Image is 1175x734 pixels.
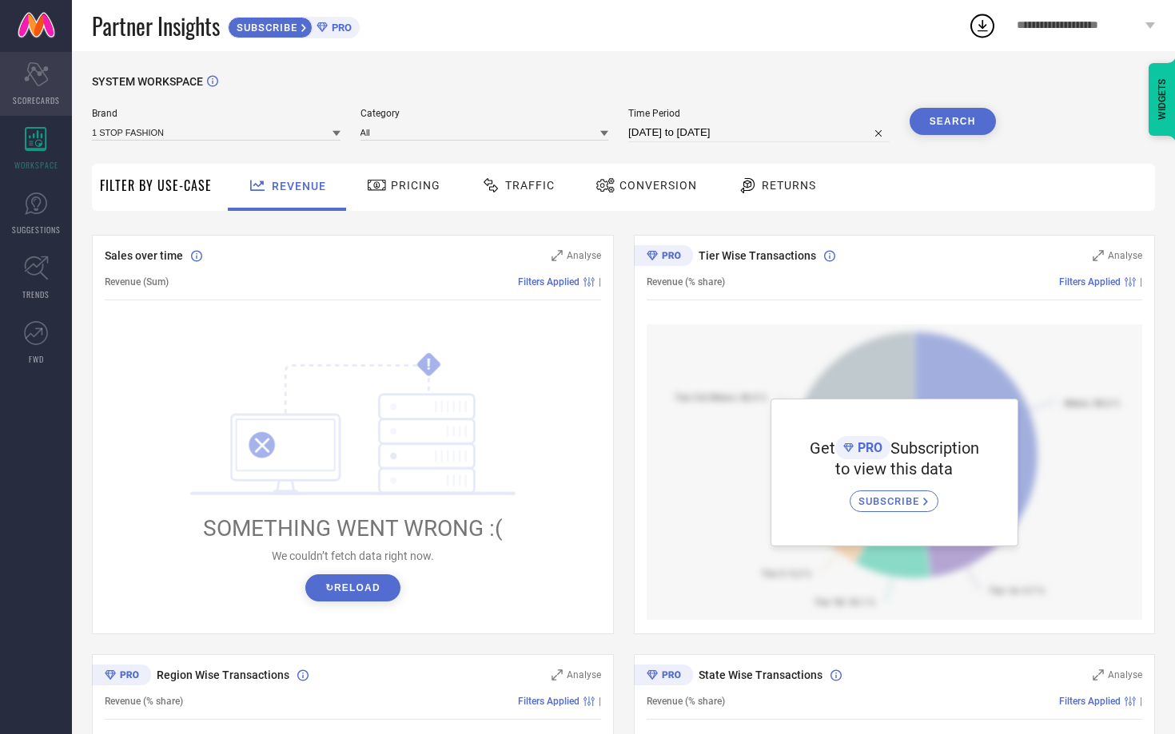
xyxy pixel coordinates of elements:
svg: Zoom [1093,669,1104,680]
span: Returns [762,179,816,192]
span: SOMETHING WENT WRONG :( [203,515,503,542]
span: TRENDS [22,288,50,300]
a: SUBSCRIBEPRO [228,13,360,38]
span: Partner Insights [92,10,220,42]
span: | [599,696,601,707]
span: | [599,276,601,288]
span: Filters Applied [1059,276,1121,288]
span: State Wise Transactions [699,669,822,681]
a: SUBSCRIBE [850,478,938,512]
button: ↻Reload [305,574,400,601]
span: Analyse [1108,250,1142,261]
button: Search [910,108,996,135]
span: Region Wise Transactions [157,669,289,681]
tspan: ! [427,355,431,374]
span: Analyse [567,250,601,261]
span: Filters Applied [1059,696,1121,707]
div: Premium [92,665,151,688]
span: Category [360,108,609,119]
div: Premium [634,245,693,269]
span: Filter By Use-Case [100,176,212,195]
span: SCORECARDS [13,94,60,106]
span: Analyse [567,669,601,680]
span: Conversion [619,179,697,192]
span: Revenue (% share) [647,696,725,707]
span: to view this data [835,459,953,478]
svg: Zoom [552,669,563,680]
span: | [1140,276,1142,288]
span: Sales over time [105,249,183,262]
span: PRO [854,440,882,455]
span: Analyse [1108,669,1142,680]
span: SUGGESTIONS [12,224,61,236]
span: Pricing [391,179,440,192]
span: Time Period [628,108,890,119]
span: We couldn’t fetch data right now. [272,550,434,562]
span: Revenue [272,180,326,192]
div: Open download list [968,11,997,40]
span: Revenue (Sum) [105,276,169,288]
span: WORKSPACE [14,159,58,171]
span: SUBSCRIBE [858,495,923,507]
svg: Zoom [552,250,563,261]
span: SUBSCRIBE [229,22,301,34]
span: PRO [328,22,352,34]
span: | [1140,696,1142,707]
span: Filters Applied [518,696,580,707]
span: SYSTEM WORKSPACE [92,75,203,88]
span: Filters Applied [518,276,580,288]
span: Traffic [505,179,555,192]
svg: Zoom [1093,250,1104,261]
span: Get [810,438,835,458]
span: Tier Wise Transactions [699,249,816,262]
span: Brand [92,108,341,119]
div: Premium [634,665,693,688]
span: Revenue (% share) [647,276,725,288]
span: FWD [29,353,44,365]
span: Subscription [890,438,979,458]
input: Select time period [628,123,890,142]
span: Revenue (% share) [105,696,183,707]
